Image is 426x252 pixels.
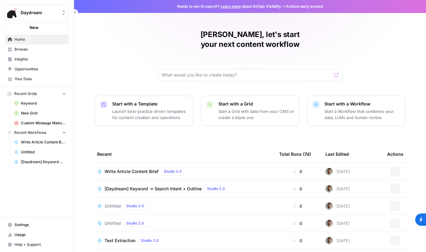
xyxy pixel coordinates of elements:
button: Recent Grids [5,89,69,98]
a: Text ExtractionStudio 2.0 [97,237,269,244]
span: Recent Grids [14,91,37,97]
button: Start with a GridStart a Grid with data from your CMS or create a blank one [201,96,300,126]
div: 0 [279,186,316,192]
a: Keyword [11,98,69,108]
span: Studio 2.0 [126,221,144,226]
span: [Daydream] Keyword → Search Intent + Outline [105,186,202,192]
a: Browse [5,44,69,54]
div: 0 [279,220,316,226]
button: Start with a WorkflowStart a Workflow that combines your data, LLMs and human review [307,96,406,126]
div: 0 [279,238,316,244]
div: [DATE] [325,185,350,192]
span: Help + Support [14,242,66,247]
a: Untitled [11,147,69,157]
button: New [5,23,69,32]
img: v1ef2yd8tp8pfhsbhiy6e4815r9c [325,185,333,192]
p: Start with a Workflow [325,101,400,107]
a: Your Data [5,74,69,84]
span: Untitled [105,220,121,226]
p: Launch best-practice driven templates for content creation and operations [112,108,188,121]
div: Last Edited [325,146,349,163]
span: Actions early access [286,4,323,9]
div: [DATE] [325,220,350,227]
span: [Daydream] Keyword → Search Intent + Outline [21,159,66,165]
span: Studio 2.0 [164,169,182,174]
div: 0 [279,203,316,209]
h1: [PERSON_NAME], let's start your next content workflow [158,30,343,49]
span: Insights [14,56,66,62]
span: Write Article Content Brief [21,139,66,145]
button: Help + Support [5,240,69,250]
input: What would you like to create today? [162,72,331,78]
img: v1ef2yd8tp8pfhsbhiy6e4815r9c [325,237,333,244]
button: Workspace: Daydream [5,5,69,20]
a: New Grid [11,108,69,118]
a: Learn more [221,4,241,9]
p: Start a Grid with data from your CMS or create a blank one [218,108,294,121]
a: Opportunities [5,64,69,74]
img: v1ef2yd8tp8pfhsbhiy6e4815r9c [325,220,333,227]
span: Settings [14,222,66,228]
span: Custom Message Maker Grid [21,120,66,126]
span: Recent Workflows [14,130,46,135]
div: [DATE] [325,202,350,210]
span: Your Data [14,76,66,82]
img: v1ef2yd8tp8pfhsbhiy6e4815r9c [325,168,333,175]
a: [Daydream] Keyword → Search Intent + OutlineStudio 2.0 [97,185,269,192]
a: Usage [5,230,69,240]
div: Actions [387,146,403,163]
div: Total Runs (7d) [279,146,311,163]
p: Start a Workflow that combines your data, LLMs and human review [325,108,400,121]
span: Studio 2.0 [141,238,159,243]
div: [DATE] [325,168,350,175]
img: Daydream Logo [7,7,18,18]
span: New [30,24,39,31]
a: Custom Message Maker Grid [11,118,69,128]
span: Usage [14,232,66,238]
span: Untitled [105,203,121,209]
a: UntitledStudio 2.0 [97,202,269,210]
span: Text Extraction [105,238,135,244]
a: Write Article Content BriefStudio 2.0 [97,168,269,175]
span: Write Article Content Brief [105,168,159,175]
span: Ready to win AI search? about AirOps Visibility [177,4,281,9]
span: Keyword [21,101,66,106]
span: Browse [14,47,66,52]
a: [Daydream] Keyword → Search Intent + Outline [11,157,69,167]
button: Start with a TemplateLaunch best-practice driven templates for content creation and operations [95,96,193,126]
img: v1ef2yd8tp8pfhsbhiy6e4815r9c [325,202,333,210]
span: Studio 2.0 [126,203,144,209]
button: Recent Workflows [5,128,69,137]
a: Settings [5,220,69,230]
span: Daydream [21,10,58,16]
span: Studio 2.0 [207,186,225,192]
p: Start with a Template [112,101,188,107]
span: New Grid [21,110,66,116]
div: 0 [279,168,316,175]
a: UntitledStudio 2.0 [97,220,269,227]
p: Start with a Grid [218,101,294,107]
a: Write Article Content Brief [11,137,69,147]
a: Home [5,35,69,44]
div: [DATE] [325,237,350,244]
span: Home [14,37,66,42]
span: Opportunities [14,66,66,72]
div: Recent [97,146,269,163]
span: Untitled [21,149,66,155]
a: Insights [5,54,69,64]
